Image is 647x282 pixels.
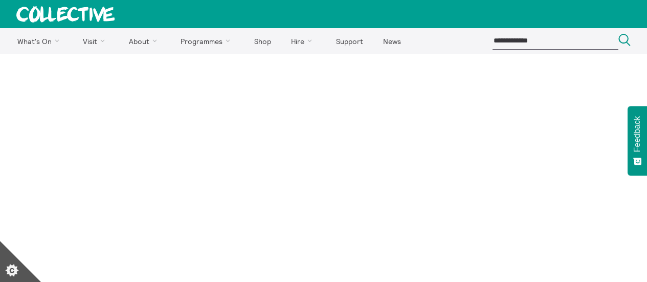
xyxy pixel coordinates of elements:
[172,28,243,54] a: Programmes
[327,28,372,54] a: Support
[245,28,280,54] a: Shop
[120,28,170,54] a: About
[282,28,325,54] a: Hire
[374,28,410,54] a: News
[633,116,642,152] span: Feedback
[628,106,647,176] button: Feedback - Show survey
[74,28,118,54] a: Visit
[8,28,72,54] a: What's On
